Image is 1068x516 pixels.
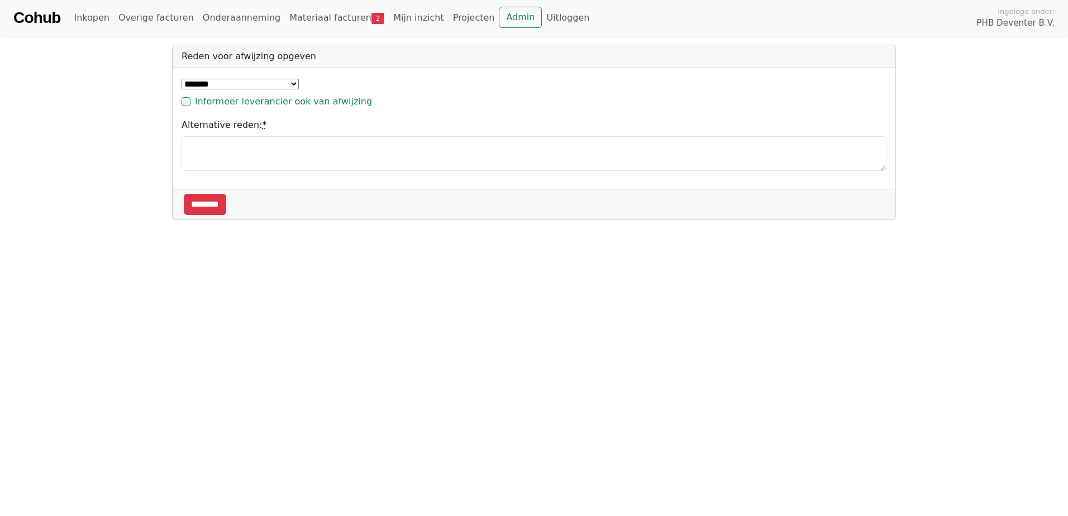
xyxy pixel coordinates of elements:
[13,4,60,31] a: Cohub
[195,95,372,108] label: Informeer leverancier ook van afwijzing
[114,7,198,29] a: Overige facturen
[998,6,1055,17] span: Ingelogd onder:
[976,17,1055,30] span: PHB Deventer B.V.
[69,7,113,29] a: Inkopen
[173,45,895,68] div: Reden voor afwijzing opgeven
[262,120,266,130] abbr: required
[198,7,285,29] a: Onderaanneming
[182,118,266,132] label: Alternative reden:
[285,7,389,29] a: Materiaal facturen2
[371,13,384,24] span: 2
[542,7,594,29] a: Uitloggen
[449,7,499,29] a: Projecten
[389,7,449,29] a: Mijn inzicht
[499,7,542,28] a: Admin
